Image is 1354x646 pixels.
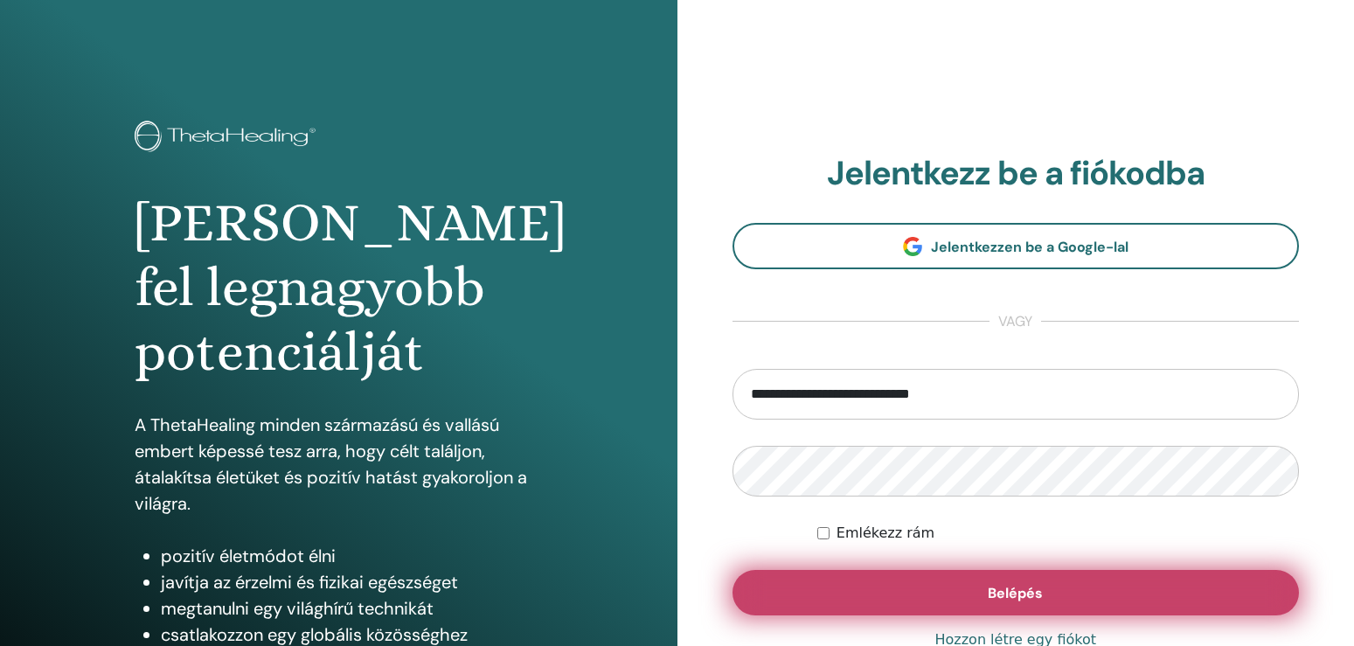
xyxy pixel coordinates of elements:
label: Emlékezz rám [837,523,934,544]
li: megtanulni egy világhírű technikát [161,595,542,622]
li: javítja az érzelmi és fizikai egészséget [161,569,542,595]
div: Keep me authenticated indefinitely or until I manually logout [817,523,1299,544]
h1: [PERSON_NAME] fel legnagyobb potenciálját [135,191,542,386]
p: A ThetaHealing minden származású és vallású embert képessé tesz arra, hogy célt találjon, átalakí... [135,412,542,517]
button: Belépés [733,570,1300,615]
span: Jelentkezzen be a Google-lal [931,238,1128,256]
a: Jelentkezzen be a Google-lal [733,223,1300,269]
span: Belépés [988,584,1043,602]
h2: Jelentkezz be a fiókodba [733,154,1300,194]
span: vagy [989,311,1041,332]
li: pozitív életmódot élni [161,543,542,569]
